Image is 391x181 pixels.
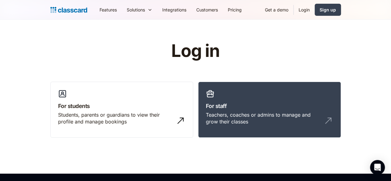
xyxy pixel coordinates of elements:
div: Solutions [122,3,157,17]
a: home [50,6,87,14]
h1: Log in [97,41,294,61]
div: Teachers, coaches or admins to manage and grow their classes [206,111,321,125]
a: For studentsStudents, parents or guardians to view their profile and manage bookings [50,82,193,138]
div: Sign up [320,6,336,13]
a: For staffTeachers, coaches or admins to manage and grow their classes [198,82,341,138]
div: Open Intercom Messenger [370,160,385,175]
div: Students, parents or guardians to view their profile and manage bookings [58,111,173,125]
h3: For staff [206,102,333,110]
a: Sign up [315,4,341,16]
a: Pricing [223,3,247,17]
div: Solutions [127,6,145,13]
a: Login [294,3,315,17]
h3: For students [58,102,185,110]
a: Get a demo [260,3,293,17]
a: Features [95,3,122,17]
a: Integrations [157,3,191,17]
a: Customers [191,3,223,17]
